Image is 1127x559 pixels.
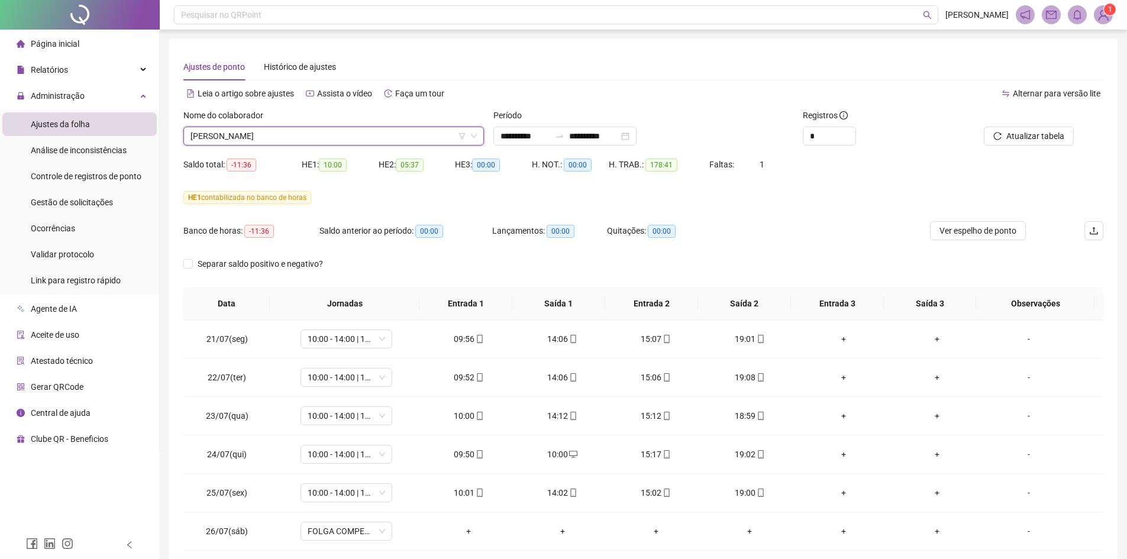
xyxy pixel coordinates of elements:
[755,335,765,343] span: mobile
[125,541,134,549] span: left
[31,39,79,49] span: Página inicial
[1006,130,1064,143] span: Atualizar tabela
[619,525,693,538] div: +
[206,526,248,536] span: 26/07(sáb)
[976,287,1094,320] th: Observações
[900,409,974,422] div: +
[474,489,484,497] span: mobile
[193,257,328,270] span: Separar saldo positivo e negativo?
[806,409,881,422] div: +
[308,522,385,540] span: FOLGA COMPENSATÓRIA
[308,484,385,502] span: 10:00 - 14:00 | 15:00 - 19:00
[605,287,698,320] th: Entrada 2
[661,489,671,497] span: mobile
[31,146,127,155] span: Análise de inconsistências
[431,525,506,538] div: +
[994,486,1064,499] div: -
[31,382,83,392] span: Gerar QRCode
[17,409,25,417] span: info-circle
[760,160,764,169] span: 1
[839,111,848,119] span: info-circle
[302,158,379,172] div: HE 1:
[244,225,274,238] span: -11:36
[619,371,693,384] div: 15:06
[458,133,466,140] span: filter
[308,369,385,386] span: 10:00 - 14:00 | 15:00 - 19:00
[712,486,787,499] div: 19:00
[994,409,1064,422] div: -
[525,448,599,461] div: 10:00
[492,224,607,238] div: Lançamentos:
[379,158,456,172] div: HE 2:
[698,287,791,320] th: Saída 2
[419,287,512,320] th: Entrada 1
[474,412,484,420] span: mobile
[206,334,248,344] span: 21/07(seg)
[939,224,1016,237] span: Ver espelho de ponto
[755,450,765,458] span: mobile
[619,332,693,345] div: 15:07
[206,488,247,497] span: 25/07(sex)
[206,411,248,421] span: 23/07(qua)
[186,89,195,98] span: file-text
[183,287,270,320] th: Data
[994,332,1064,345] div: -
[1002,89,1010,98] span: swap
[17,331,25,339] span: audit
[755,412,765,420] span: mobile
[806,371,881,384] div: +
[806,525,881,538] div: +
[31,172,141,181] span: Controle de registros de ponto
[474,373,484,382] span: mobile
[31,304,77,314] span: Agente de IA
[207,450,247,459] span: 24/07(qui)
[308,330,385,348] span: 10:00 - 14:00 | 15:00 - 19:00
[900,371,974,384] div: +
[183,62,245,72] span: Ajustes de ponto
[208,373,246,382] span: 22/07(ter)
[17,66,25,74] span: file
[900,525,974,538] div: +
[568,373,577,382] span: mobile
[17,92,25,100] span: lock
[472,159,500,172] span: 00:00
[930,221,1026,240] button: Ver espelho de ponto
[648,225,676,238] span: 00:00
[31,408,91,418] span: Central de ajuda
[31,224,75,233] span: Ocorrências
[183,191,311,204] span: contabilizada no banco de horas
[319,224,492,238] div: Saldo anterior ao período:
[568,335,577,343] span: mobile
[396,159,424,172] span: 05:37
[1087,519,1115,547] iframe: Intercom live chat
[17,435,25,443] span: gift
[17,357,25,365] span: solution
[431,486,506,499] div: 10:01
[198,89,294,98] span: Leia o artigo sobre ajustes
[317,89,372,98] span: Assista o vídeo
[395,89,444,98] span: Faça um tour
[188,193,201,202] span: HE 1
[619,486,693,499] div: 15:02
[1089,226,1099,235] span: upload
[712,448,787,461] div: 19:02
[183,224,319,238] div: Banco de horas:
[525,486,599,499] div: 14:02
[308,407,385,425] span: 10:00 - 14:00 | 15:00 - 19:00
[1072,9,1083,20] span: bell
[319,159,347,172] span: 10:00
[994,371,1064,384] div: -
[525,371,599,384] div: 14:06
[525,525,599,538] div: +
[568,450,577,458] span: desktop
[564,159,592,172] span: 00:00
[415,225,443,238] span: 00:00
[712,371,787,384] div: 19:08
[661,450,671,458] span: mobile
[31,250,94,259] span: Validar protocolo
[900,486,974,499] div: +
[44,538,56,550] span: linkedin
[994,448,1064,461] div: -
[803,109,848,122] span: Registros
[31,119,90,129] span: Ajustes da folha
